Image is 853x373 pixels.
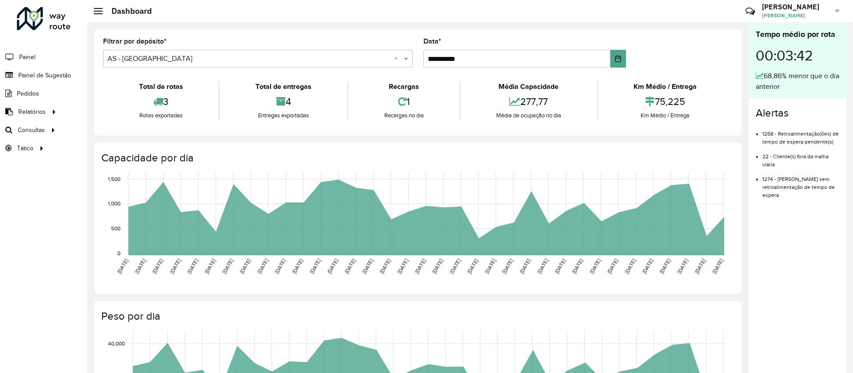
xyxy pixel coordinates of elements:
text: [DATE] [361,258,374,275]
text: 40,000 [108,341,125,346]
text: [DATE] [343,258,356,275]
text: [DATE] [484,258,497,275]
span: Pedidos [17,89,39,98]
div: 68,86% menor que o dia anterior [756,71,839,92]
div: Média Capacidade [462,81,594,92]
text: [DATE] [309,258,322,275]
text: [DATE] [449,258,462,275]
span: [PERSON_NAME] [762,12,829,20]
text: [DATE] [326,258,339,275]
text: [DATE] [624,258,637,275]
text: [DATE] [203,258,216,275]
div: Recargas no dia [351,111,457,120]
span: Clear all [394,53,402,64]
a: Contato Rápido [741,2,760,21]
text: [DATE] [658,258,671,275]
div: Total de rotas [105,81,216,92]
text: [DATE] [554,258,566,275]
text: [DATE] [711,258,724,275]
text: [DATE] [518,258,531,275]
h4: Capacidade por dia [101,152,733,164]
text: [DATE] [291,258,304,275]
text: [DATE] [431,258,444,275]
text: [DATE] [589,258,602,275]
text: 500 [111,225,120,231]
span: Painel de Sugestão [18,71,71,80]
span: Tático [17,144,33,153]
text: [DATE] [221,258,234,275]
div: Entregas exportadas [222,111,345,120]
text: [DATE] [256,258,269,275]
text: [DATE] [116,258,129,275]
button: Choose Date [610,50,626,68]
li: 22 - Cliente(s) fora da malha viária [762,146,839,168]
text: [DATE] [536,258,549,275]
text: [DATE] [414,258,426,275]
div: Km Médio / Entrega [600,81,730,92]
text: 0 [117,250,120,256]
div: Tempo médio por rota [756,28,839,40]
h2: Dashboard [103,6,152,16]
li: 1274 - [PERSON_NAME] sem retroalimentação de tempo de espera [762,168,839,199]
text: [DATE] [169,258,182,275]
text: 1,000 [108,201,120,207]
span: Painel [19,52,36,62]
div: 4 [222,92,345,111]
text: [DATE] [151,258,164,275]
div: Rotas exportadas [105,111,216,120]
text: [DATE] [571,258,584,275]
text: [DATE] [239,258,251,275]
text: [DATE] [466,258,479,275]
text: [DATE] [641,258,654,275]
div: Recargas [351,81,457,92]
div: 75,225 [600,92,730,111]
text: [DATE] [606,258,619,275]
span: Consultas [18,125,45,135]
h3: [PERSON_NAME] [762,3,829,11]
text: [DATE] [694,258,706,275]
div: Km Médio / Entrega [600,111,730,120]
text: [DATE] [501,258,514,275]
text: [DATE] [134,258,147,275]
text: [DATE] [274,258,287,275]
h4: Alertas [756,107,839,120]
span: Relatórios [18,107,46,116]
h4: Peso por dia [101,310,733,323]
text: [DATE] [186,258,199,275]
div: Média de ocupação no dia [462,111,594,120]
div: 1 [351,92,457,111]
text: [DATE] [379,258,391,275]
label: Data [423,36,441,47]
div: 00:03:42 [756,40,839,71]
div: 3 [105,92,216,111]
text: 1,500 [108,176,120,182]
li: 1268 - Retroalimentação(ões) de tempo de espera pendente(s) [762,123,839,146]
text: [DATE] [676,258,689,275]
div: 277,77 [462,92,594,111]
div: Total de entregas [222,81,345,92]
text: [DATE] [396,258,409,275]
label: Filtrar por depósito [103,36,167,47]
